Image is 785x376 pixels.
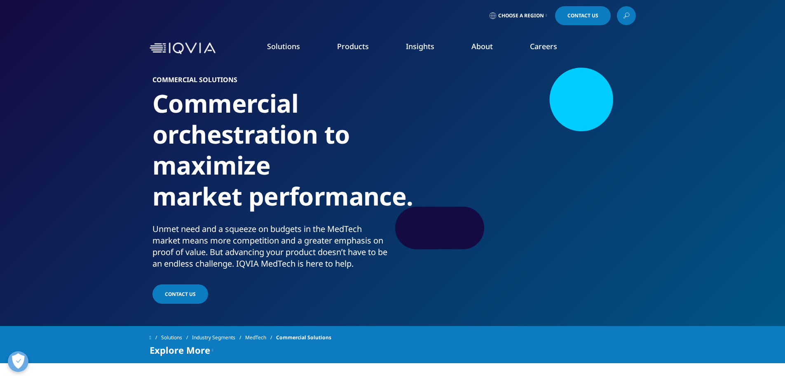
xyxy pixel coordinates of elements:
[245,330,276,345] a: MedTech
[406,41,434,51] a: Insights
[161,330,192,345] a: Solutions
[498,12,544,19] span: Choose a Region
[192,330,245,345] a: Industry Segments
[276,330,331,345] span: Commercial Solutions
[555,6,611,25] a: Contact Us
[8,351,28,372] button: Open Preferences
[412,76,633,241] img: 709-medtech-brain-on-monitor-900px.jpg
[150,43,216,54] img: IQVIA Healthcare Information Technology and Pharma Clinical Research Company
[152,88,389,223] h1: Commercial orchestration to maximize market performance.
[165,291,196,298] span: Contact Us
[530,41,557,51] a: Careers
[152,76,389,88] h6: Commercial Solutions
[150,345,210,355] span: Explore More
[152,223,389,270] div: Unmet need and a squeeze on budgets in the MedTech market means more competition and a greater em...
[337,41,369,51] a: Products
[471,41,493,51] a: About
[152,284,208,304] a: Contact Us
[219,29,636,68] nav: Primary
[567,13,598,18] span: Contact Us
[267,41,300,51] a: Solutions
